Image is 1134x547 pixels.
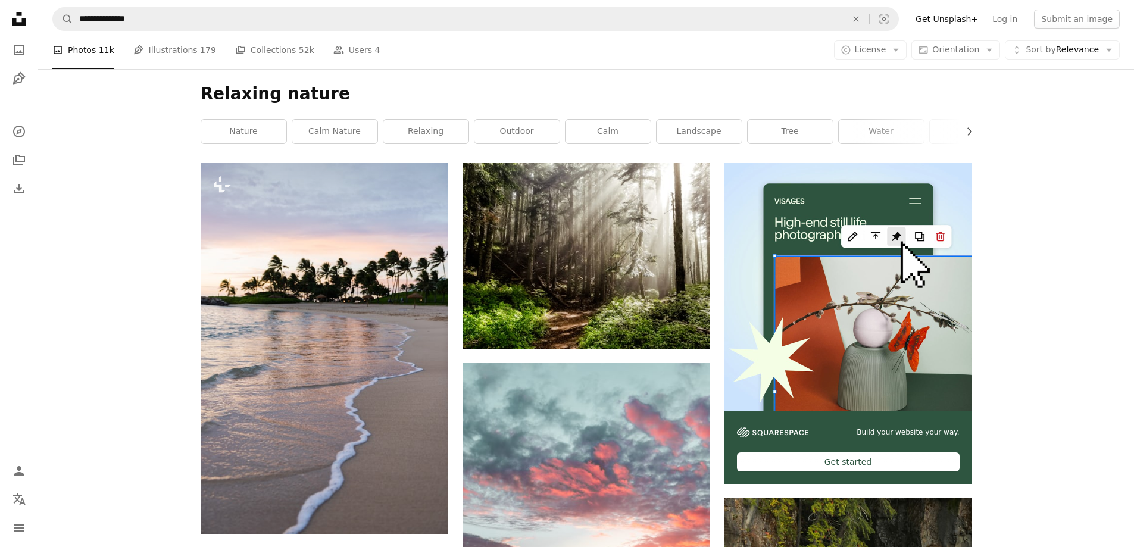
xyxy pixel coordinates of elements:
button: Orientation [911,40,1000,60]
a: a beach with palm trees and water [201,343,448,354]
button: scroll list to the right [958,120,972,143]
span: Relevance [1026,44,1099,56]
a: Collections 52k [235,31,314,69]
a: sun rays in forest [463,250,710,261]
img: sun rays in forest [463,163,710,349]
h1: Relaxing nature [201,83,972,105]
span: 4 [374,43,380,57]
a: relaxing [383,120,468,143]
span: Orientation [932,45,979,54]
button: Visual search [870,8,898,30]
span: Build your website your way. [857,427,959,437]
a: Collections [7,148,31,172]
img: file-1606177908946-d1eed1cbe4f5image [737,427,808,437]
a: Illustrations 179 [133,31,216,69]
a: water [839,120,924,143]
button: Search Unsplash [53,8,73,30]
a: calm [566,120,651,143]
span: Sort by [1026,45,1055,54]
button: Menu [7,516,31,540]
a: Download History [7,177,31,201]
a: outdoor [474,120,560,143]
img: a beach with palm trees and water [201,163,448,534]
button: Sort byRelevance [1005,40,1120,60]
a: Explore [7,120,31,143]
a: rock [930,120,1015,143]
img: file-1723602894256-972c108553a7image [724,163,972,411]
form: Find visuals sitewide [52,7,899,31]
span: 179 [200,43,216,57]
a: Users 4 [333,31,380,69]
a: Log in / Sign up [7,459,31,483]
a: Build your website your way.Get started [724,163,972,484]
a: calm nature [292,120,377,143]
span: 52k [299,43,314,57]
a: nature [201,120,286,143]
a: Log in [985,10,1024,29]
span: License [855,45,886,54]
a: landscape [657,120,742,143]
button: Language [7,487,31,511]
button: Clear [843,8,869,30]
div: Get started [737,452,960,471]
button: License [834,40,907,60]
a: tree [748,120,833,143]
a: Illustrations [7,67,31,90]
a: Get Unsplash+ [908,10,985,29]
a: Photos [7,38,31,62]
button: Submit an image [1034,10,1120,29]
